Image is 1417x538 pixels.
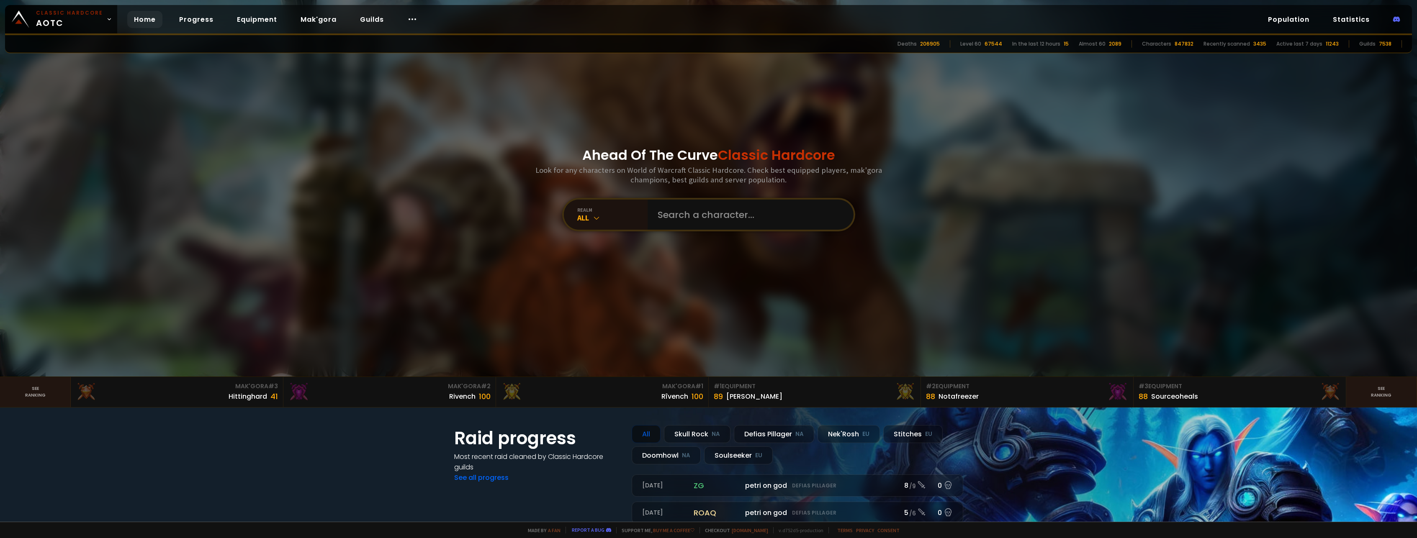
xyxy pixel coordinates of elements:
[856,527,874,533] a: Privacy
[283,377,496,407] a: Mak'Gora#2Rivench100
[818,425,880,443] div: Nek'Rosh
[862,430,869,438] small: EU
[726,391,782,402] div: [PERSON_NAME]
[921,377,1134,407] a: #2Equipment88Notafreezer
[709,377,921,407] a: #1Equipment89[PERSON_NAME]
[883,425,943,443] div: Stitches
[925,430,932,438] small: EU
[71,377,283,407] a: Mak'Gora#3Hittinghard41
[926,382,1128,391] div: Equipment
[582,145,835,165] h1: Ahead Of The Curve
[532,165,885,184] h3: Look for any characters on World of Warcraft Classic Hardcore. Check best equipped players, mak'g...
[734,425,814,443] div: Defias Pillager
[230,11,284,28] a: Equipment
[76,382,278,391] div: Mak'Gora
[632,502,963,524] a: [DATE]roaqpetri on godDefias Pillager5 /60
[985,40,1002,48] div: 67544
[714,391,723,402] div: 89
[1204,40,1250,48] div: Recently scanned
[1064,40,1069,48] div: 15
[960,40,981,48] div: Level 60
[653,527,694,533] a: Buy me a coffee
[1175,40,1193,48] div: 847832
[572,527,604,533] a: Report a bug
[501,382,703,391] div: Mak'Gora
[692,391,703,402] div: 100
[481,382,491,390] span: # 2
[1139,391,1148,402] div: 88
[1326,11,1376,28] a: Statistics
[1142,40,1171,48] div: Characters
[294,11,343,28] a: Mak'gora
[939,391,979,402] div: Notafreezer
[454,425,622,451] h1: Raid progress
[172,11,220,28] a: Progress
[454,451,622,472] h4: Most recent raid cleaned by Classic Hardcore guilds
[1346,377,1417,407] a: Seeranking
[288,382,491,391] div: Mak'Gora
[632,474,963,497] a: [DATE]zgpetri on godDefias Pillager8 /90
[718,146,835,164] span: Classic Hardcore
[714,382,722,390] span: # 1
[268,382,278,390] span: # 3
[1151,391,1198,402] div: Sourceoheals
[1109,40,1121,48] div: 2089
[661,391,688,402] div: Rîvench
[877,527,900,533] a: Consent
[616,527,694,533] span: Support me,
[229,391,267,402] div: Hittinghard
[1134,377,1346,407] a: #3Equipment88Sourceoheals
[270,391,278,402] div: 41
[926,391,935,402] div: 88
[837,527,853,533] a: Terms
[1139,382,1341,391] div: Equipment
[36,9,103,17] small: Classic Hardcore
[5,5,117,33] a: Classic HardcoreAOTC
[699,527,768,533] span: Checkout
[1276,40,1322,48] div: Active last 7 days
[898,40,917,48] div: Deaths
[36,9,103,29] span: AOTC
[353,11,391,28] a: Guilds
[664,425,730,443] div: Skull Rock
[1359,40,1376,48] div: Guilds
[714,382,916,391] div: Equipment
[127,11,162,28] a: Home
[1326,40,1339,48] div: 11243
[454,473,509,482] a: See all progress
[577,213,648,223] div: All
[773,527,823,533] span: v. d752d5 - production
[1139,382,1148,390] span: # 3
[632,446,701,464] div: Doomhowl
[1079,40,1106,48] div: Almost 60
[732,527,768,533] a: [DOMAIN_NAME]
[523,527,561,533] span: Made by
[632,425,661,443] div: All
[449,391,476,402] div: Rivench
[1012,40,1060,48] div: In the last 12 hours
[682,451,690,460] small: NA
[1261,11,1316,28] a: Population
[653,200,844,230] input: Search a character...
[479,391,491,402] div: 100
[496,377,709,407] a: Mak'Gora#1Rîvench100
[926,382,936,390] span: # 2
[1253,40,1266,48] div: 3435
[1379,40,1391,48] div: 7538
[712,430,720,438] small: NA
[577,207,648,213] div: realm
[704,446,773,464] div: Soulseeker
[755,451,762,460] small: EU
[695,382,703,390] span: # 1
[795,430,804,438] small: NA
[920,40,940,48] div: 206905
[548,527,561,533] a: a fan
